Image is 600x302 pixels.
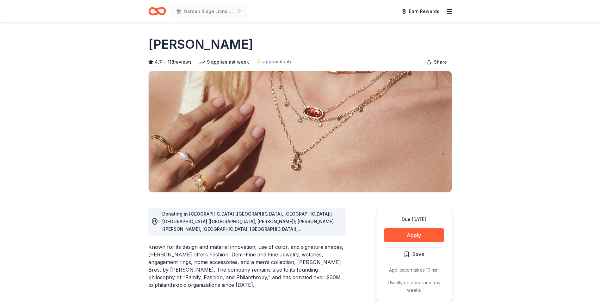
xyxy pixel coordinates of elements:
[384,216,444,223] div: Due [DATE]
[148,4,166,19] a: Home
[199,58,249,66] div: 9 applies last week
[171,5,247,18] button: Garden Ridge Lions Annual Fish Fry
[384,247,444,261] button: Save
[421,56,452,68] button: Share
[168,58,192,66] button: 118reviews
[384,266,444,274] div: Application takes 10 min
[434,58,447,66] span: Share
[148,243,346,289] div: Known for its design and material innovation, use of color, and signature shapes, [PERSON_NAME] o...
[398,6,443,17] a: Earn Rewards
[263,58,293,66] span: approval rate
[148,35,253,53] h1: [PERSON_NAME]
[384,228,444,242] button: Apply
[412,250,424,258] span: Save
[384,279,444,294] div: Usually responds in a few weeks
[149,71,452,192] img: Image for Kendra Scott
[184,8,234,15] span: Garden Ridge Lions Annual Fish Fry
[155,58,162,66] span: 4.7
[164,60,166,65] span: •
[257,58,293,66] a: approval rate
